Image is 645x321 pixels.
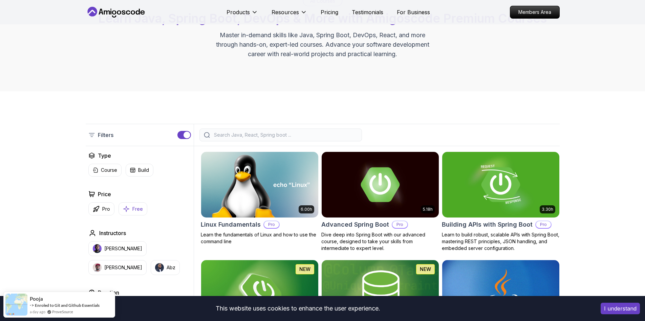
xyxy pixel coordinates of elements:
span: Pooja [30,296,43,302]
span: -> [30,302,34,308]
img: instructor img [93,244,102,253]
p: Resources [272,8,299,16]
p: Master in-demand skills like Java, Spring Boot, DevOps, React, and more through hands-on, expert-... [209,30,436,59]
button: instructor img[PERSON_NAME] [88,241,147,256]
a: Enroled to Git and Github Essentials [35,303,100,308]
button: Course [88,164,122,177]
p: Pro [264,221,279,228]
h2: Building APIs with Spring Boot [442,220,533,229]
p: Course [101,167,117,174]
a: Linux Fundamentals card6.00hLinux FundamentalsProLearn the fundamentals of Linux and how to use t... [201,152,319,245]
span: a day ago [30,309,45,315]
p: Pro [392,221,407,228]
h2: Advanced Spring Boot [321,220,389,229]
img: Advanced Spring Boot card [322,152,439,217]
a: Building APIs with Spring Boot card3.30hBuilding APIs with Spring BootProLearn to build robust, s... [442,152,560,252]
h2: Instructors [99,229,126,237]
a: Advanced Spring Boot card5.18hAdvanced Spring BootProDive deep into Spring Boot with our advanced... [321,152,439,252]
p: [PERSON_NAME] [104,264,142,271]
p: Filters [98,131,113,139]
p: Pro [102,206,110,212]
button: instructor img[PERSON_NAME] [88,260,147,275]
p: NEW [299,266,310,273]
button: Build [126,164,153,177]
p: [PERSON_NAME] [104,245,142,252]
p: 3.30h [542,207,553,212]
p: NEW [420,266,431,273]
p: Products [227,8,250,16]
p: Pro [536,221,551,228]
img: instructor img [93,263,102,272]
h2: Linux Fundamentals [201,220,261,229]
img: Linux Fundamentals card [201,152,318,217]
p: 5.18h [423,207,433,212]
img: provesource social proof notification image [5,294,27,316]
p: Members Area [510,6,559,18]
p: Learn to build robust, scalable APIs with Spring Boot, mastering REST principles, JSON handling, ... [442,231,560,252]
h2: Price [98,190,111,198]
p: Abz [167,264,175,271]
button: Resources [272,8,307,22]
a: Pricing [321,8,338,16]
h2: Type [98,152,111,160]
div: This website uses cookies to enhance the user experience. [5,301,590,316]
button: Accept cookies [601,303,640,314]
h2: Duration [98,289,119,297]
p: Free [132,206,143,212]
p: Dive deep into Spring Boot with our advanced course, designed to take your skills from intermedia... [321,231,439,252]
img: instructor img [155,263,164,272]
button: instructor imgAbz [151,260,180,275]
button: Free [119,202,147,215]
p: Learn the fundamentals of Linux and how to use the command line [201,231,319,245]
button: Products [227,8,258,22]
a: Testimonials [352,8,383,16]
a: ProveSource [52,309,73,315]
a: Members Area [510,6,560,19]
button: Pro [88,202,114,215]
a: For Business [397,8,430,16]
input: Search Java, React, Spring boot ... [213,132,358,138]
p: 6.00h [301,207,312,212]
img: Building APIs with Spring Boot card [442,152,559,217]
p: Build [138,167,149,174]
